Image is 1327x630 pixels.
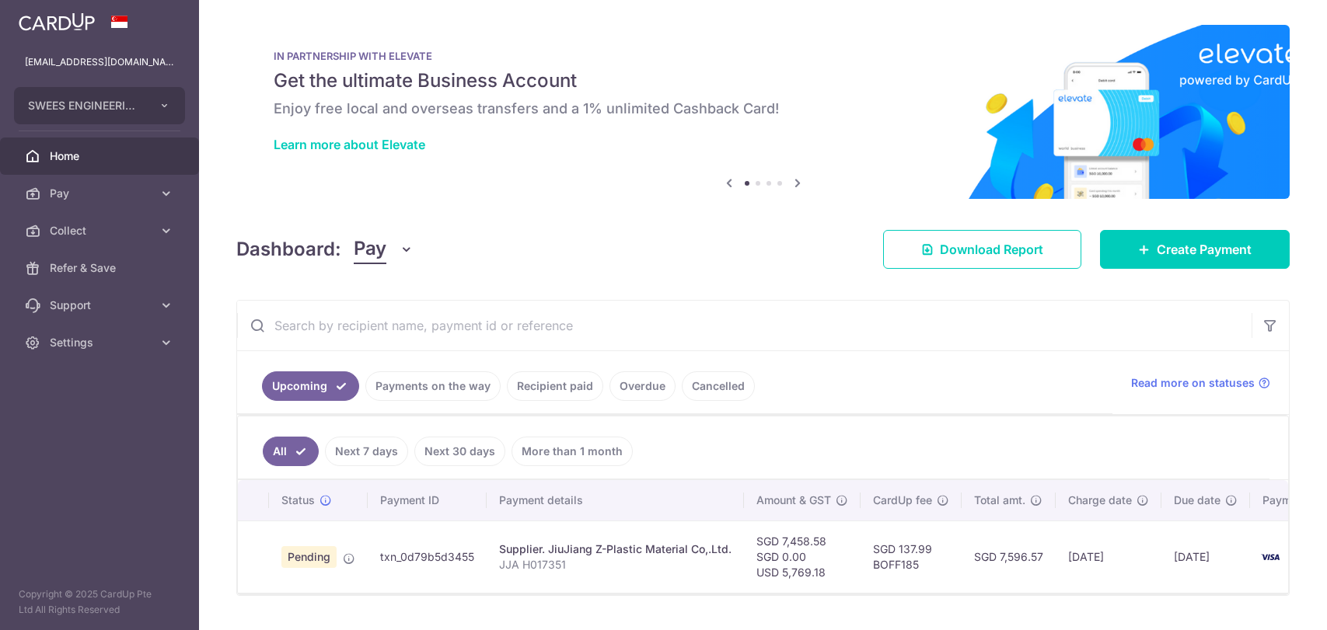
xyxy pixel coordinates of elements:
span: SWEES ENGINEERING CO (PTE.) LTD. [28,98,143,113]
h6: Enjoy free local and overseas transfers and a 1% unlimited Cashback Card! [274,99,1252,118]
a: More than 1 month [512,437,633,466]
img: Renovation banner [236,25,1290,199]
span: Status [281,493,315,508]
span: Settings [50,335,152,350]
span: Refer & Save [50,260,152,276]
button: SWEES ENGINEERING CO (PTE.) LTD. [14,87,185,124]
th: Payment details [487,480,744,520]
a: Create Payment [1100,230,1290,269]
td: SGD 7,596.57 [962,520,1056,593]
td: [DATE] [1056,520,1161,593]
a: Read more on statuses [1131,375,1270,391]
img: Bank Card [1255,548,1286,566]
th: Payment ID [368,480,487,520]
a: Overdue [609,371,676,401]
span: Download Report [940,240,1043,259]
span: Pay [354,235,386,264]
a: Next 30 days [414,437,505,466]
td: txn_0d79b5d3455 [368,520,487,593]
td: SGD 7,458.58 SGD 0.00 USD 5,769.18 [744,520,861,593]
div: Supplier. JiuJiang Z-Plastic Material Co,.Ltd. [499,541,732,557]
p: IN PARTNERSHIP WITH ELEVATE [274,50,1252,62]
td: [DATE] [1161,520,1250,593]
button: Pay [354,235,414,264]
h4: Dashboard: [236,235,341,263]
span: Collect [50,223,152,238]
img: CardUp [19,12,95,31]
span: Total amt. [974,493,1025,508]
p: [EMAIL_ADDRESS][DOMAIN_NAME] [25,54,174,70]
span: Due date [1174,493,1220,508]
a: All [263,437,319,466]
h5: Get the ultimate Business Account [274,68,1252,93]
a: Upcoming [262,371,359,401]
a: Recipient paid [507,371,603,401]
a: Next 7 days [325,437,408,466]
span: Pay [50,186,152,201]
span: Pending [281,546,337,568]
a: Cancelled [682,371,755,401]
span: Create Payment [1157,240,1252,259]
span: Read more on statuses [1131,375,1255,391]
span: Support [50,298,152,313]
a: Learn more about Elevate [274,137,425,152]
span: Charge date [1068,493,1132,508]
a: Download Report [883,230,1081,269]
td: SGD 137.99 BOFF185 [861,520,962,593]
span: CardUp fee [873,493,932,508]
input: Search by recipient name, payment id or reference [237,301,1252,350]
span: Amount & GST [756,493,831,508]
a: Payments on the way [365,371,501,401]
p: JJA H017351 [499,557,732,573]
span: Home [50,148,152,164]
